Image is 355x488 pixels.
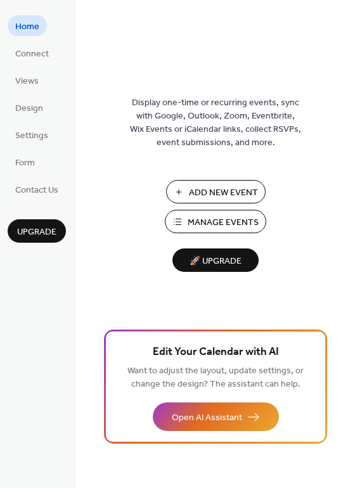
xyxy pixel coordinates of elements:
[8,124,56,145] a: Settings
[15,20,39,34] span: Home
[15,129,48,143] span: Settings
[8,15,47,36] a: Home
[172,411,242,425] span: Open AI Assistant
[153,344,279,361] span: Edit Your Calendar with AI
[180,253,251,270] span: 🚀 Upgrade
[189,186,258,200] span: Add New Event
[15,75,39,88] span: Views
[166,180,266,203] button: Add New Event
[15,184,58,197] span: Contact Us
[127,363,304,393] span: Want to adjust the layout, update settings, or change the design? The assistant can help.
[188,216,259,229] span: Manage Events
[8,151,42,172] a: Form
[8,179,66,200] a: Contact Us
[15,48,49,61] span: Connect
[17,226,56,239] span: Upgrade
[15,102,43,115] span: Design
[165,210,266,233] button: Manage Events
[172,248,259,272] button: 🚀 Upgrade
[15,157,35,170] span: Form
[130,96,301,150] span: Display one-time or recurring events, sync with Google, Outlook, Zoom, Eventbrite, Wix Events or ...
[8,42,56,63] a: Connect
[153,402,279,431] button: Open AI Assistant
[8,219,66,243] button: Upgrade
[8,97,51,118] a: Design
[8,70,46,91] a: Views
